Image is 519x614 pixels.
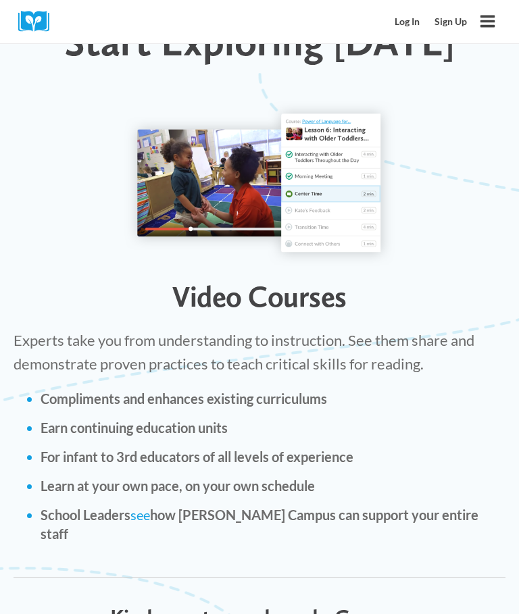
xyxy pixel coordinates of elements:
button: Open menu [474,8,501,34]
strong: For infant to 3rd educators of all levels of experience [41,449,353,465]
img: Cox Campus [18,11,59,32]
strong: School Leaders how [PERSON_NAME] Campus can support your entire staff [41,507,478,542]
strong: Earn continuing education units [41,419,228,436]
span: Start Exploring [DATE] [64,17,455,66]
a: Sign Up [427,9,474,34]
strong: Compliments and enhances existing curriculums [41,390,327,407]
a: Log In [388,9,428,34]
a: see [130,507,150,523]
span: Experts take you from understanding to instruction. See them share and demonstrate proven practic... [14,331,474,373]
nav: Secondary Mobile Navigation [388,9,474,34]
img: course-video-preview [124,101,395,266]
strong: Learn at your own pace, on your own schedule [41,478,315,494]
span: Video Courses [172,279,347,314]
